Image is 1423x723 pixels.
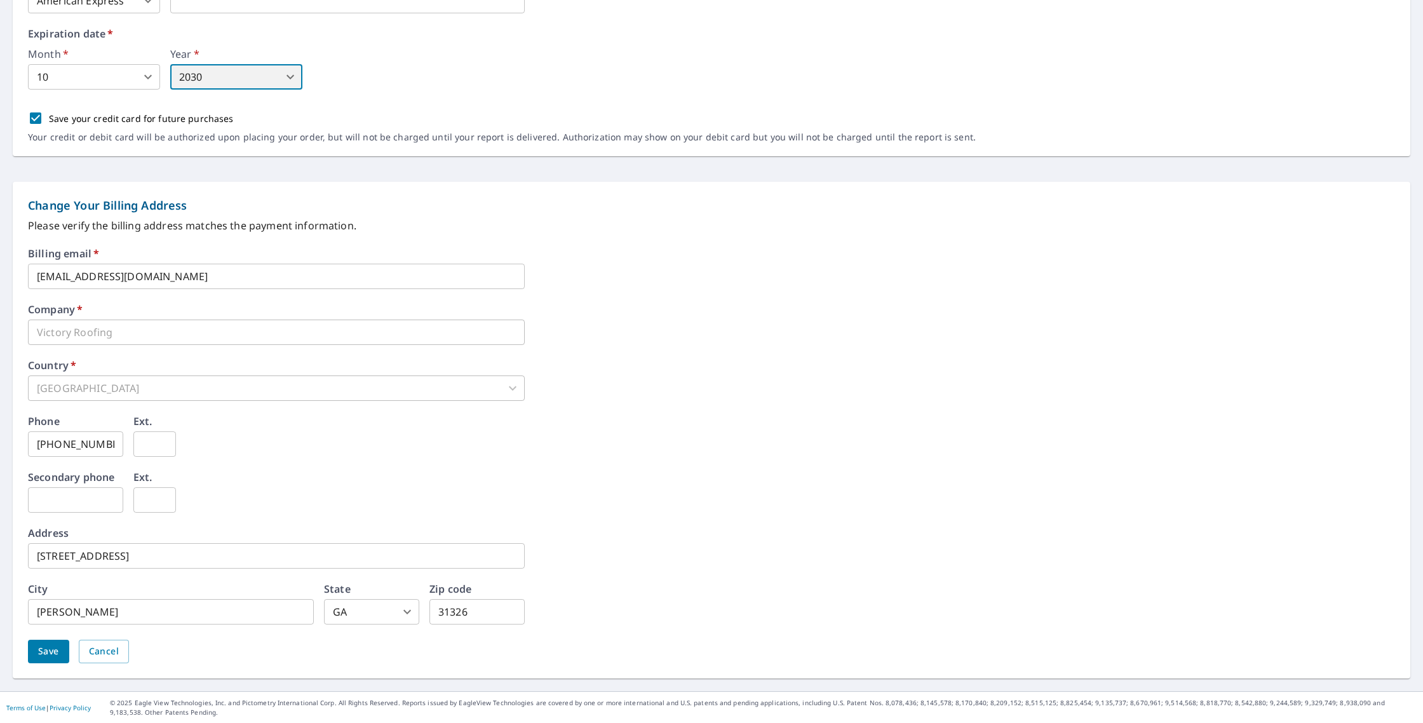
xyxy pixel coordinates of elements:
[6,703,46,712] a: Terms of Use
[324,584,351,594] label: State
[28,416,60,426] label: Phone
[28,49,160,59] label: Month
[6,704,91,712] p: |
[28,584,48,594] label: City
[49,112,234,125] p: Save your credit card for future purchases
[28,64,160,90] div: 10
[110,698,1417,717] p: © 2025 Eagle View Technologies, Inc. and Pictometry International Corp. All Rights Reserved. Repo...
[28,197,1395,214] p: Change Your Billing Address
[133,472,152,482] label: Ext.
[28,360,76,370] label: Country
[79,640,129,663] button: Cancel
[28,640,69,663] button: Save
[28,304,83,314] label: Company
[89,644,119,659] span: Cancel
[50,703,91,712] a: Privacy Policy
[28,248,99,259] label: Billing email
[28,29,1395,39] label: Expiration date
[170,49,302,59] label: Year
[28,218,1395,233] p: Please verify the billing address matches the payment information.
[28,132,976,143] p: Your credit or debit card will be authorized upon placing your order, but will not be charged unt...
[324,599,419,625] div: GA
[28,472,114,482] label: Secondary phone
[28,528,69,538] label: Address
[429,584,471,594] label: Zip code
[38,644,59,659] span: Save
[28,375,525,401] div: [GEOGRAPHIC_DATA]
[133,416,152,426] label: Ext.
[170,64,302,90] div: 2030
